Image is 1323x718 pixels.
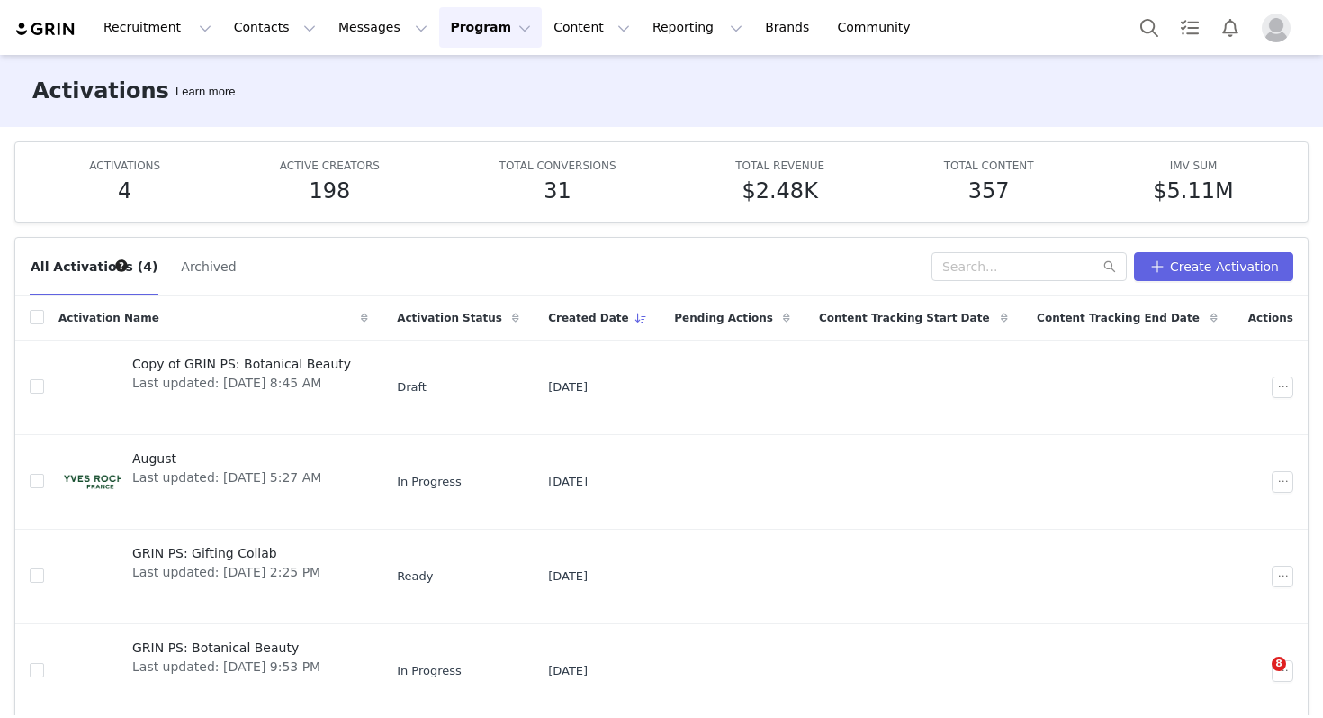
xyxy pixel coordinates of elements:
span: Draft [397,378,427,396]
button: Contacts [223,7,327,48]
span: August [132,450,321,468]
a: Community [827,7,930,48]
img: grin logo [14,21,77,38]
h5: 198 [309,175,350,207]
a: Brands [754,7,825,48]
h5: $5.11M [1153,175,1233,207]
span: Last updated: [DATE] 2:25 PM [132,563,320,582]
a: AugustLast updated: [DATE] 5:27 AM [58,446,368,518]
span: Activation Status [397,310,502,326]
span: [DATE] [548,473,588,491]
span: Content Tracking End Date [1037,310,1200,326]
h5: 4 [118,175,131,207]
button: Create Activation [1134,252,1293,281]
button: Messages [328,7,438,48]
span: [DATE] [548,568,588,586]
button: All Activations (4) [30,252,158,281]
h5: 31 [544,175,571,207]
a: GRIN PS: Gifting CollabLast updated: [DATE] 2:25 PM [58,541,368,613]
h5: 357 [968,175,1010,207]
span: In Progress [397,473,462,491]
h3: Activations [32,75,169,107]
button: Recruitment [93,7,222,48]
span: Last updated: [DATE] 9:53 PM [132,658,320,677]
span: Created Date [548,310,629,326]
span: Content Tracking Start Date [819,310,990,326]
span: IMV SUM [1170,159,1218,172]
span: Activation Name [58,310,159,326]
a: Copy of GRIN PS: Botanical BeautyLast updated: [DATE] 8:45 AM [58,351,368,423]
input: Search... [931,252,1127,281]
a: GRIN PS: Botanical BeautyLast updated: [DATE] 9:53 PM [58,635,368,707]
button: Profile [1251,14,1309,42]
button: Search [1129,7,1169,48]
button: Reporting [642,7,753,48]
button: Archived [180,252,237,281]
span: ACTIVATIONS [89,159,160,172]
span: GRIN PS: Gifting Collab [132,544,320,563]
span: GRIN PS: Botanical Beauty [132,639,320,658]
span: Copy of GRIN PS: Botanical Beauty [132,355,351,374]
span: Pending Actions [674,310,773,326]
span: Ready [397,568,433,586]
div: Tooltip anchor [113,258,130,274]
span: Last updated: [DATE] 5:27 AM [132,468,321,487]
span: TOTAL CONTENT [944,159,1034,172]
span: 8 [1272,657,1286,671]
span: Last updated: [DATE] 8:45 AM [132,374,351,393]
iframe: Intercom live chat [1235,657,1278,700]
img: placeholder-profile.jpg [1262,14,1291,42]
span: TOTAL CONVERSIONS [499,159,616,172]
div: Actions [1232,299,1308,337]
div: Tooltip anchor [172,83,238,101]
span: [DATE] [548,378,588,396]
h5: $2.48K [742,175,817,207]
a: Tasks [1170,7,1210,48]
button: Program [439,7,542,48]
span: ACTIVE CREATORS [280,159,380,172]
button: Content [543,7,641,48]
span: In Progress [397,662,462,680]
i: icon: search [1103,260,1116,273]
span: [DATE] [548,662,588,680]
span: TOTAL REVENUE [735,159,824,172]
button: Notifications [1210,7,1250,48]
